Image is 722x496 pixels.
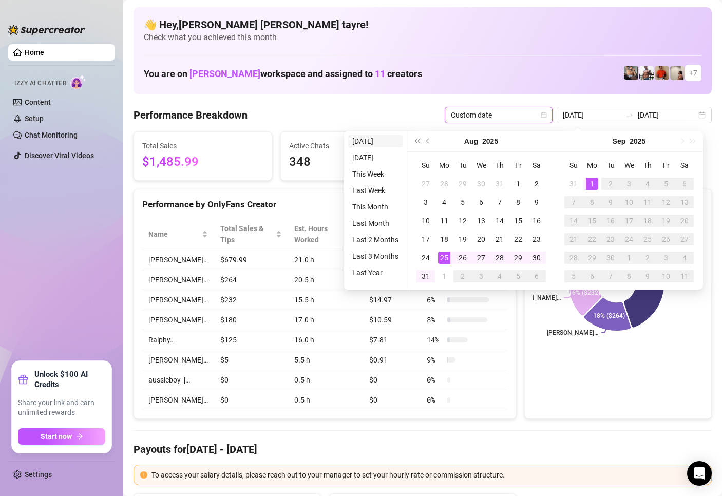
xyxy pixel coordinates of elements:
div: 5 [457,196,469,208]
div: 16 [604,215,617,227]
li: Last Week [348,184,403,197]
div: 3 [475,270,487,282]
th: Tu [453,156,472,175]
button: Choose a year [630,131,645,151]
div: 23 [530,233,543,245]
div: 29 [457,178,469,190]
li: [DATE] [348,151,403,164]
button: Start nowarrow-right [18,428,105,445]
div: 31 [493,178,506,190]
td: 2025-10-02 [638,249,657,267]
td: 5.5 h [288,350,363,370]
span: Izzy AI Chatter [14,79,66,88]
td: 2025-08-16 [527,212,546,230]
div: 15 [512,215,524,227]
td: $180 [214,310,288,330]
td: 2025-09-12 [657,193,675,212]
div: To access your salary details, please reach out to your manager to set your hourly rate or commis... [151,469,705,481]
div: 25 [641,233,654,245]
li: Last 3 Months [348,250,403,262]
td: 2025-08-14 [490,212,509,230]
th: Th [490,156,509,175]
div: Performance by OnlyFans Creator [142,198,507,212]
div: Open Intercom Messenger [687,461,712,486]
span: [PERSON_NAME] [189,68,260,79]
td: [PERSON_NAME]… [142,350,214,370]
span: Check what you achieved this month [144,32,701,43]
td: 2025-09-14 [564,212,583,230]
div: 8 [623,270,635,282]
div: 31 [567,178,580,190]
div: 22 [586,233,598,245]
th: Th [638,156,657,175]
td: 2025-08-11 [435,212,453,230]
span: Name [148,228,200,240]
th: Name [142,219,214,250]
div: 11 [438,215,450,227]
div: 26 [660,233,672,245]
th: Tu [601,156,620,175]
td: [PERSON_NAME]… [142,290,214,310]
h4: 👋 Hey, [PERSON_NAME] [PERSON_NAME] tayre ! [144,17,701,32]
div: 9 [641,270,654,282]
td: 2025-09-13 [675,193,694,212]
input: Start date [563,109,621,121]
td: 2025-10-10 [657,267,675,285]
td: 2025-09-01 [583,175,601,193]
td: 2025-09-30 [601,249,620,267]
td: 2025-10-07 [601,267,620,285]
div: 6 [678,178,691,190]
div: 14 [493,215,506,227]
span: 14 % [427,334,443,346]
span: 9 % [427,354,443,366]
div: 29 [512,252,524,264]
img: AI Chatter [70,74,86,89]
span: Total Sales [142,140,263,151]
div: 2 [457,270,469,282]
span: 11 [375,68,385,79]
div: 21 [567,233,580,245]
td: 2025-08-25 [435,249,453,267]
td: 2025-09-19 [657,212,675,230]
span: 6 % [427,294,443,306]
td: Ralphy… [142,330,214,350]
div: 4 [438,196,450,208]
td: 2025-08-01 [509,175,527,193]
div: 30 [530,252,543,264]
span: gift [18,374,28,385]
td: 2025-08-31 [564,175,583,193]
td: 2025-08-31 [416,267,435,285]
div: 27 [475,252,487,264]
span: 348 [289,152,410,172]
td: $0 [214,370,288,390]
div: 20 [475,233,487,245]
span: Total Sales & Tips [220,223,274,245]
img: George [624,66,638,80]
div: 25 [438,252,450,264]
div: 18 [438,233,450,245]
div: 28 [493,252,506,264]
td: 0.5 h [288,390,363,410]
text: [PERSON_NAME]… [510,294,561,301]
span: 0 % [427,374,443,386]
img: JUSTIN [639,66,654,80]
div: 5 [567,270,580,282]
img: Justin [655,66,669,80]
td: $0.91 [363,350,421,370]
div: 29 [586,252,598,264]
td: 2025-09-29 [583,249,601,267]
div: Est. Hours Worked [294,223,349,245]
li: This Month [348,201,403,213]
div: 17 [623,215,635,227]
a: Settings [25,470,52,479]
div: 13 [475,215,487,227]
a: Setup [25,115,44,123]
td: 2025-09-03 [472,267,490,285]
td: $5 [214,350,288,370]
th: Mo [435,156,453,175]
span: 8 % [427,314,443,326]
td: 2025-08-18 [435,230,453,249]
span: arrow-right [76,433,83,440]
td: 2025-09-21 [564,230,583,249]
div: 12 [457,215,469,227]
